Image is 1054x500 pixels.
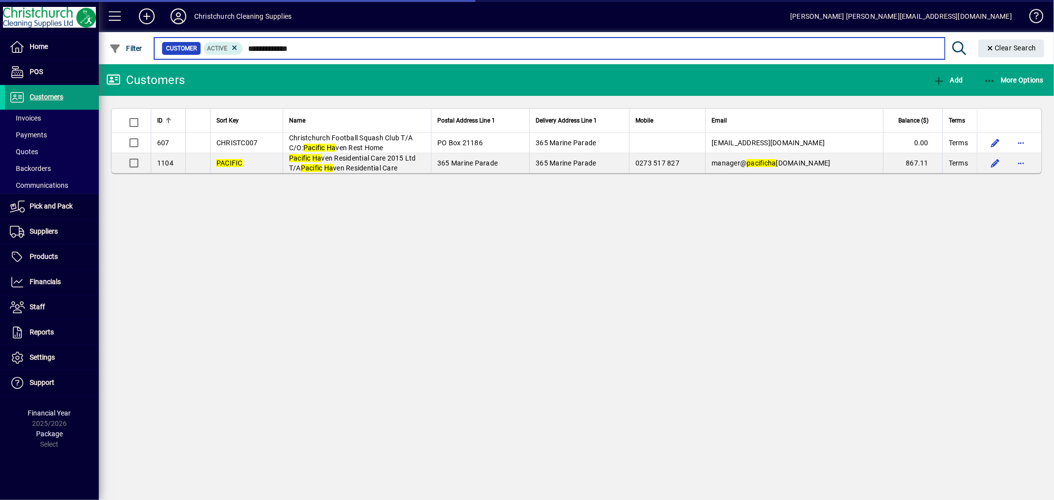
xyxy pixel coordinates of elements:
[5,177,99,194] a: Communications
[324,164,334,172] em: Ha
[949,158,968,168] span: Terms
[30,42,48,50] span: Home
[312,154,322,162] em: Ha
[5,371,99,395] a: Support
[157,115,179,126] div: ID
[984,76,1044,84] span: More Options
[5,35,99,59] a: Home
[437,159,498,167] span: 365 Marine Parade
[5,320,99,345] a: Reports
[712,115,877,126] div: Email
[986,44,1037,52] span: Clear Search
[30,278,61,286] span: Financials
[30,378,54,386] span: Support
[157,159,173,167] span: 1104
[437,139,483,147] span: PO Box 21186
[289,154,311,162] em: Pacific
[216,139,258,147] span: CHRISTC007
[5,295,99,320] a: Staff
[107,40,145,57] button: Filter
[987,155,1003,171] button: Edit
[898,115,928,126] span: Balance ($)
[1022,2,1042,34] a: Knowledge Base
[5,126,99,143] a: Payments
[536,139,596,147] span: 365 Marine Parade
[10,114,41,122] span: Invoices
[883,133,942,153] td: 0.00
[635,159,679,167] span: 0273 517 827
[163,7,194,25] button: Profile
[5,270,99,294] a: Financials
[204,42,243,55] mat-chip: Activation Status: Active
[987,135,1003,151] button: Edit
[790,8,1012,24] div: [PERSON_NAME] [PERSON_NAME][EMAIL_ADDRESS][DOMAIN_NAME]
[109,44,142,52] span: Filter
[327,144,336,152] em: Ha
[36,430,63,438] span: Package
[30,353,55,361] span: Settings
[289,134,413,152] span: Christchurch Football Squash Club T/A C/O: ven Rest Home
[949,138,968,148] span: Terms
[10,165,51,172] span: Backorders
[30,68,43,76] span: POS
[5,60,99,84] a: POS
[5,143,99,160] a: Quotes
[768,159,776,167] em: ha
[949,115,965,126] span: Terms
[28,409,71,417] span: Financial Year
[289,154,416,172] span: ven Residential Care 2015 Ltd T/A ven Residential Care
[981,71,1047,89] button: More Options
[30,227,58,235] span: Suppliers
[106,72,185,88] div: Customers
[712,159,831,167] span: manager@ [DOMAIN_NAME]
[208,45,228,52] span: Active
[536,115,597,126] span: Delivery Address Line 1
[30,328,54,336] span: Reports
[437,115,495,126] span: Postal Address Line 1
[5,245,99,269] a: Products
[194,8,292,24] div: Christchurch Cleaning Supplies
[635,115,653,126] span: Mobile
[30,252,58,260] span: Products
[157,139,169,147] span: 607
[635,115,699,126] div: Mobile
[5,345,99,370] a: Settings
[303,144,325,152] em: Pacific
[5,110,99,126] a: Invoices
[5,160,99,177] a: Backorders
[166,43,197,53] span: Customer
[10,148,38,156] span: Quotes
[216,159,243,167] em: PACIFIC
[712,115,727,126] span: Email
[5,194,99,219] a: Pick and Pack
[978,40,1045,57] button: Clear
[536,159,596,167] span: 365 Marine Parade
[889,115,937,126] div: Balance ($)
[930,71,965,89] button: Add
[30,202,73,210] span: Pick and Pack
[30,303,45,311] span: Staff
[933,76,963,84] span: Add
[10,181,68,189] span: Communications
[10,131,47,139] span: Payments
[712,139,825,147] span: [EMAIL_ADDRESS][DOMAIN_NAME]
[157,115,163,126] span: ID
[5,219,99,244] a: Suppliers
[301,164,323,172] em: Pacific
[1013,135,1029,151] button: More options
[216,115,239,126] span: Sort Key
[883,153,942,173] td: 867.11
[747,159,768,167] em: pacific
[289,115,425,126] div: Name
[289,115,305,126] span: Name
[131,7,163,25] button: Add
[1013,155,1029,171] button: More options
[30,93,63,101] span: Customers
